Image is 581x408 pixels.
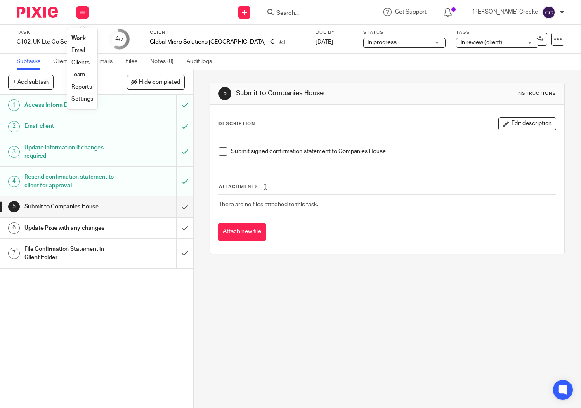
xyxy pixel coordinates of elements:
a: Notes (0) [150,54,180,70]
label: Task [17,29,99,36]
p: Description [218,120,255,127]
p: [PERSON_NAME] Creeke [472,8,538,16]
p: Submit signed confirmation statement to Companies House [231,147,555,156]
span: Get Support [395,9,427,15]
div: G102. UK Ltd Co Secretarial: Annual Confirmation Statement [17,38,99,46]
span: [DATE] [316,39,333,45]
h1: Access Inform Direct [24,99,120,111]
div: Instructions [517,90,556,97]
small: /7 [119,37,123,42]
div: 1 [8,99,20,111]
button: + Add subtask [8,75,54,89]
h1: Submit to Companies House [236,89,405,98]
h1: File Confirmation Statement in Client Folder [24,243,120,264]
label: Tags [456,29,538,36]
label: Due by [316,29,353,36]
a: Client tasks [53,54,90,70]
button: Edit description [498,117,556,130]
a: Team [71,72,85,78]
a: Subtasks [17,54,47,70]
div: 4 [115,34,123,44]
p: Global Micro Solutions [GEOGRAPHIC_DATA] - GUK2348 [150,38,274,46]
span: Attachments [219,184,258,189]
label: Status [363,29,446,36]
a: Settings [71,96,93,102]
h1: Update Pixie with any changes [24,222,120,234]
a: Clients [71,60,90,66]
span: There are no files attached to this task. [219,202,318,208]
span: Hide completed [139,79,180,86]
a: Email [71,47,85,53]
div: 6 [8,222,20,234]
h1: Email client [24,120,120,132]
a: Reports [71,84,92,90]
a: Work [71,35,86,41]
a: Audit logs [187,54,218,70]
button: Attach new file [218,223,266,241]
a: Files [125,54,144,70]
div: 2 [8,121,20,132]
img: Pixie [17,7,58,18]
div: 7 [8,248,20,259]
img: svg%3E [542,6,555,19]
div: 4 [8,176,20,187]
div: 5 [8,201,20,212]
button: Hide completed [127,75,185,89]
input: Search [276,10,350,17]
span: In review (client) [461,40,502,45]
h1: Resend confirmation statement to client for approval [24,171,120,192]
a: Emails [96,54,119,70]
label: Client [150,29,305,36]
h1: Update information if changes required [24,142,120,163]
h1: Submit to Companies House [24,200,120,213]
span: In progress [368,40,397,45]
div: 5 [218,87,231,100]
div: 3 [8,146,20,158]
